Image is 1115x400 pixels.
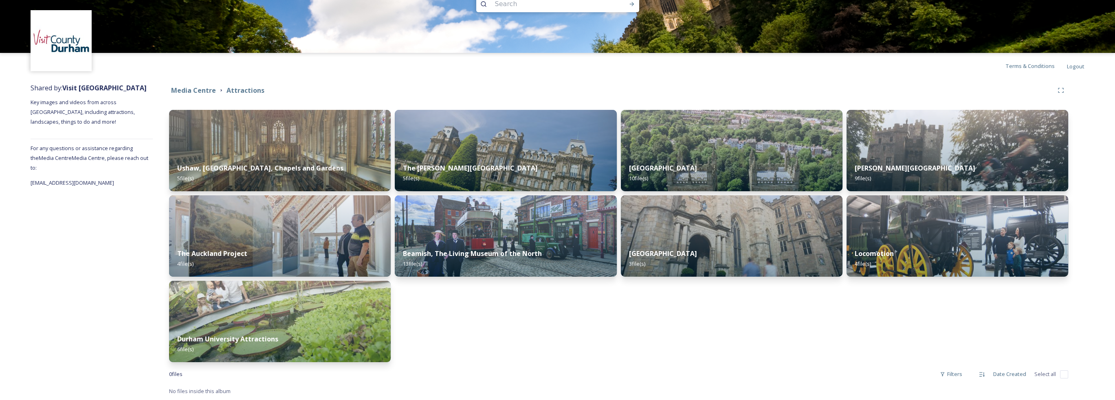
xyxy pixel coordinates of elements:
span: 5 file(s) [177,175,194,182]
span: 0 file s [169,370,183,378]
img: locomotion_118.jpg [847,195,1068,277]
span: 3 file(s) [629,260,645,267]
strong: Beamish, The Living Museum of the North [403,249,542,258]
img: The%2520Bowes%2520Museum%2520%2810%29.jpg [395,110,616,191]
span: Terms & Conditions [1005,62,1055,70]
div: Filters [936,366,966,382]
img: raby_castle_081.jpg [847,110,1068,191]
span: Select all [1034,370,1056,378]
strong: Locomotion [855,249,894,258]
strong: The [PERSON_NAME][GEOGRAPHIC_DATA] [403,164,538,173]
span: 13 file(s) [403,260,422,267]
img: Durham%2520Castle%2520%2813%29.jpg [621,195,842,277]
span: Shared by: [31,83,147,92]
span: 5 file(s) [403,175,419,182]
strong: [GEOGRAPHIC_DATA] [629,164,697,173]
img: Durham%2520City%2520SAN%2520%281%29.jpg [621,110,842,191]
span: [EMAIL_ADDRESS][DOMAIN_NAME] [31,179,114,186]
div: Date Created [989,366,1030,382]
span: Logout [1067,63,1084,70]
strong: [GEOGRAPHIC_DATA] [629,249,697,258]
span: 4 file(s) [177,260,194,267]
span: 10 file(s) [629,175,648,182]
img: botanic%2520garden%2520%287%29.JPG [169,281,391,362]
strong: Durham University Attractions [177,334,278,343]
img: Ushaw_2024_VCD%2520%252826%2529.jpg [169,110,391,191]
span: 4 file(s) [855,260,871,267]
img: Beamish%2520Museum%2520%2844%29.jpg [395,195,616,277]
span: No files inside this album [169,387,231,395]
span: Key images and videos from across [GEOGRAPHIC_DATA], including attractions, landscapes, things to... [31,98,136,125]
img: 1680077135441.jpeg [32,11,91,70]
strong: [PERSON_NAME][GEOGRAPHIC_DATA] [855,164,975,173]
strong: Attractions [227,86,264,95]
strong: Media Centre [171,86,216,95]
span: For any questions or assistance regarding the Media Centre Media Centre, please reach out to: [31,144,148,171]
strong: Ushaw, [GEOGRAPHIC_DATA], Chapels and Gardens [177,164,343,173]
strong: Visit [GEOGRAPHIC_DATA] [62,83,147,92]
span: 6 file(s) [177,345,194,353]
span: 9 file(s) [855,175,871,182]
a: Terms & Conditions [1005,61,1067,71]
img: Auckland%2520Tower%2520The%2520Auckland%2520Project%2520%286%29.jpg [169,195,391,277]
strong: The Auckland Project [177,249,247,258]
